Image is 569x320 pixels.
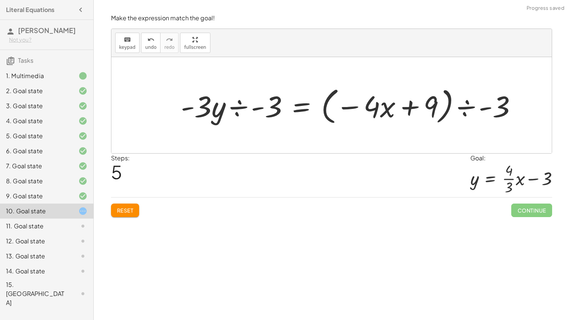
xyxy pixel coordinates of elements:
[111,154,130,162] label: Steps:
[166,35,173,44] i: redo
[6,71,66,80] div: 1. Multimedia
[18,56,33,64] span: Tasks
[115,33,140,53] button: keyboardkeypad
[180,33,210,53] button: fullscreen
[111,160,122,183] span: 5
[117,207,134,214] span: Reset
[470,154,552,163] div: Goal:
[78,116,87,125] i: Task finished and correct.
[78,252,87,261] i: Task not started.
[6,162,66,171] div: 7. Goal state
[119,45,136,50] span: keypad
[78,207,87,216] i: Task started.
[527,5,564,12] span: Progress saved
[78,86,87,95] i: Task finished and correct.
[160,33,179,53] button: redoredo
[78,267,87,276] i: Task not started.
[184,45,206,50] span: fullscreen
[78,222,87,231] i: Task not started.
[111,14,552,23] p: Make the expression match the goal!
[6,280,66,307] div: 15. [GEOGRAPHIC_DATA]
[6,5,54,14] h4: Literal Equations
[78,177,87,186] i: Task finished and correct.
[6,86,66,95] div: 2. Goal state
[6,207,66,216] div: 10. Goal state
[145,45,156,50] span: undo
[6,192,66,201] div: 9. Goal state
[6,116,66,125] div: 4. Goal state
[6,252,66,261] div: 13. Goal state
[78,101,87,110] i: Task finished and correct.
[6,101,66,110] div: 3. Goal state
[6,146,66,155] div: 6. Goal state
[124,35,131,44] i: keyboard
[6,267,66,276] div: 14. Goal state
[9,36,87,44] div: Not you?
[6,222,66,231] div: 11. Goal state
[6,237,66,246] div: 12. Goal state
[78,192,87,201] i: Task finished and correct.
[18,26,76,35] span: [PERSON_NAME]
[147,35,155,44] i: undo
[111,204,140,217] button: Reset
[164,45,174,50] span: redo
[78,71,87,80] i: Task finished.
[78,289,87,298] i: Task not started.
[78,131,87,140] i: Task finished and correct.
[78,146,87,155] i: Task finished and correct.
[6,177,66,186] div: 8. Goal state
[78,162,87,171] i: Task finished and correct.
[6,131,66,140] div: 5. Goal state
[141,33,161,53] button: undoundo
[78,237,87,246] i: Task not started.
